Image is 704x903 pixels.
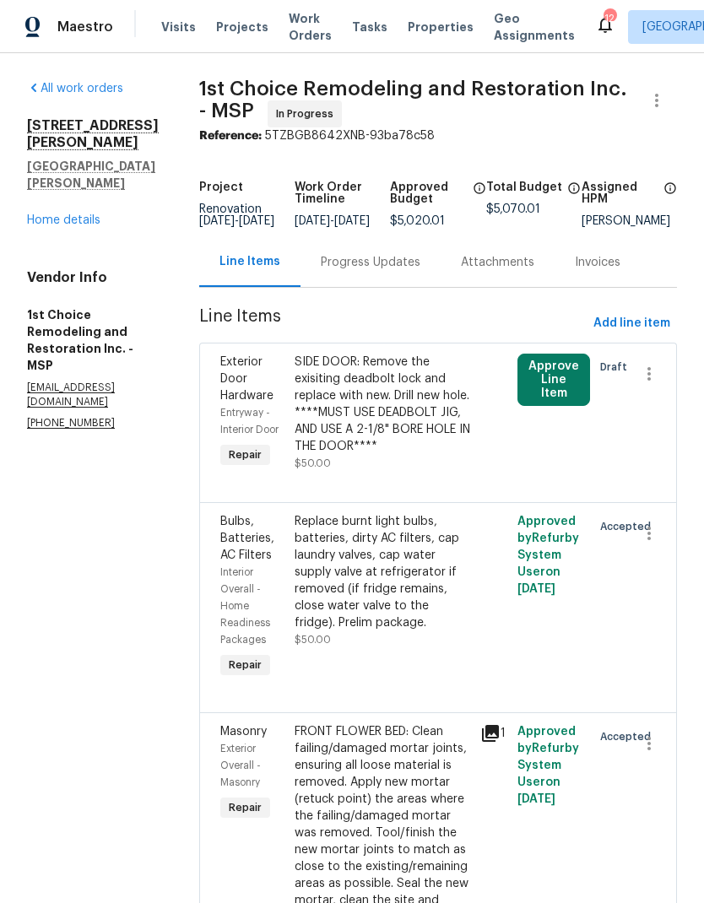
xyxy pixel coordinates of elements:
[600,359,634,376] span: Draft
[239,215,274,227] span: [DATE]
[57,19,113,35] span: Maestro
[199,215,274,227] span: -
[352,21,387,33] span: Tasks
[199,130,262,142] b: Reference:
[334,215,370,227] span: [DATE]
[390,215,445,227] span: $5,020.01
[199,203,274,227] span: Renovation
[222,446,268,463] span: Repair
[582,181,658,205] h5: Assigned HPM
[199,181,243,193] h5: Project
[289,10,332,44] span: Work Orders
[222,799,268,816] span: Repair
[480,723,507,743] div: 1
[473,181,486,215] span: The total cost of line items that have been approved by both Opendoor and the Trade Partner. This...
[486,203,540,215] span: $5,070.01
[220,516,274,561] span: Bulbs, Batteries, AC Filters
[295,635,331,645] span: $50.00
[27,306,159,374] h5: 1st Choice Remodeling and Restoration Inc. - MSP
[199,308,587,339] span: Line Items
[27,83,123,95] a: All work orders
[408,19,474,35] span: Properties
[461,254,534,271] div: Attachments
[222,657,268,673] span: Repair
[295,215,330,227] span: [DATE]
[567,181,581,203] span: The total cost of line items that have been proposed by Opendoor. This sum includes line items th...
[575,254,620,271] div: Invoices
[517,354,590,406] button: Approve Line Item
[604,10,615,27] div: 12
[486,181,562,193] h5: Total Budget
[517,583,555,595] span: [DATE]
[494,10,575,44] span: Geo Assignments
[600,518,658,535] span: Accepted
[517,516,579,595] span: Approved by Refurby System User on
[390,181,467,205] h5: Approved Budget
[161,19,196,35] span: Visits
[663,181,677,215] span: The hpm assigned to this work order.
[199,78,627,121] span: 1st Choice Remodeling and Restoration Inc. - MSP
[295,215,370,227] span: -
[220,567,270,645] span: Interior Overall - Home Readiness Packages
[582,215,677,227] div: [PERSON_NAME]
[219,253,280,270] div: Line Items
[199,215,235,227] span: [DATE]
[216,19,268,35] span: Projects
[220,726,267,738] span: Masonry
[517,726,579,805] span: Approved by Refurby System User on
[517,793,555,805] span: [DATE]
[220,743,261,787] span: Exterior Overall - Masonry
[593,313,670,334] span: Add line item
[295,458,331,468] span: $50.00
[276,105,340,122] span: In Progress
[600,728,658,745] span: Accepted
[295,513,470,631] div: Replace burnt light bulbs, batteries, dirty AC filters, cap laundry valves, cap water supply valv...
[220,356,273,402] span: Exterior Door Hardware
[587,308,677,339] button: Add line item
[27,214,100,226] a: Home details
[295,354,470,455] div: SIDE DOOR: Remove the exisiting deadbolt lock and replace with new. Drill new hole. ****MUST USE ...
[27,269,159,286] h4: Vendor Info
[199,127,677,144] div: 5TZBGB8642XNB-93ba78c58
[295,181,390,205] h5: Work Order Timeline
[321,254,420,271] div: Progress Updates
[220,408,279,435] span: Entryway - Interior Door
